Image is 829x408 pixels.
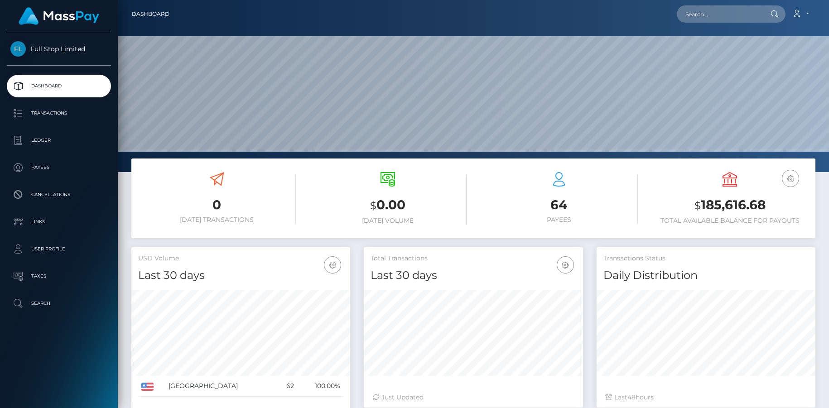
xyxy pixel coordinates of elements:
[7,102,111,125] a: Transactions
[138,196,296,214] h3: 0
[10,188,107,202] p: Cancellations
[694,199,701,212] small: $
[7,265,111,288] a: Taxes
[276,376,297,397] td: 62
[606,393,806,402] div: Last hours
[10,161,107,174] p: Payees
[10,297,107,310] p: Search
[7,75,111,97] a: Dashboard
[165,376,276,397] td: [GEOGRAPHIC_DATA]
[603,268,809,283] h4: Daily Distribution
[627,393,636,401] span: 48
[10,41,26,57] img: Full Stop Limited
[10,269,107,283] p: Taxes
[141,383,154,391] img: US.png
[677,5,762,23] input: Search...
[7,156,111,179] a: Payees
[132,5,169,24] a: Dashboard
[297,376,344,397] td: 100.00%
[651,196,809,215] h3: 185,616.68
[138,254,343,263] h5: USD Volume
[138,268,343,283] h4: Last 30 days
[480,196,638,214] h3: 64
[7,129,111,152] a: Ledger
[370,199,376,212] small: $
[651,217,809,225] h6: Total Available Balance for Payouts
[371,268,576,283] h4: Last 30 days
[371,254,576,263] h5: Total Transactions
[10,106,107,120] p: Transactions
[7,238,111,260] a: User Profile
[138,216,296,224] h6: [DATE] Transactions
[309,196,467,215] h3: 0.00
[7,292,111,315] a: Search
[7,183,111,206] a: Cancellations
[7,45,111,53] span: Full Stop Limited
[10,215,107,229] p: Links
[10,134,107,147] p: Ledger
[373,393,574,402] div: Just Updated
[480,216,638,224] h6: Payees
[10,79,107,93] p: Dashboard
[10,242,107,256] p: User Profile
[603,254,809,263] h5: Transactions Status
[309,217,467,225] h6: [DATE] Volume
[19,7,99,25] img: MassPay Logo
[7,211,111,233] a: Links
